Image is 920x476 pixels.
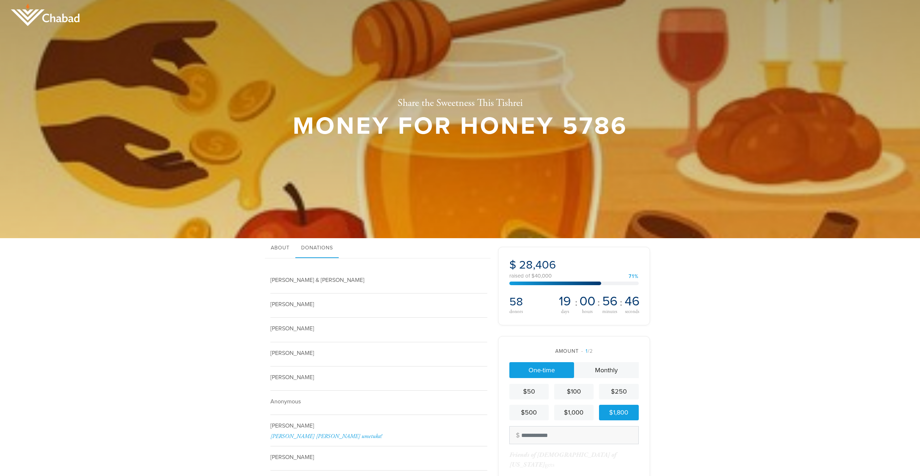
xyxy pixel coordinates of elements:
span: $ [509,258,516,272]
div: Amount [509,347,639,355]
span: [PERSON_NAME] & [PERSON_NAME] [270,276,364,284]
span: : [575,297,578,308]
h1: Money for Honey 5786 [293,115,628,138]
a: Donations [295,238,339,258]
div: $250 [602,387,636,396]
div: $50 [512,387,546,396]
span: hours [582,309,592,314]
span: 1 [586,348,588,354]
h2: Share the Sweetness This Tishrei [293,97,628,110]
div: $1,800 [602,408,636,417]
span: [PERSON_NAME] [270,454,314,461]
a: $1,000 [554,405,594,420]
span: /2 [581,348,593,354]
a: One-time [509,362,574,378]
span: [PERSON_NAME] [270,301,314,308]
span: 19 [559,295,571,308]
a: $250 [599,384,638,399]
span: 28,406 [519,258,556,272]
div: gets [509,451,616,469]
span: seconds [625,309,639,314]
h2: 58 [509,295,554,309]
span: days [561,309,569,314]
span: 56 [602,295,617,308]
div: $500 [512,408,546,417]
div: donors [509,309,554,314]
span: 46 [625,295,639,308]
a: $100 [554,384,594,399]
span: Friends of [DEMOGRAPHIC_DATA] of [US_STATE] [509,451,616,469]
span: : [597,297,600,308]
a: About [265,238,295,258]
span: [PERSON_NAME] [270,374,314,381]
span: minutes [602,309,617,314]
img: logo_half.png [11,4,80,26]
div: 71% [629,274,639,279]
a: $500 [509,405,549,420]
div: $1,000 [557,408,591,417]
div: raised of $40,000 [509,273,639,279]
span: [PERSON_NAME] [270,325,314,332]
span: : [620,297,622,308]
div: $100 [557,387,591,396]
a: Monthly [574,362,639,378]
a: $50 [509,384,549,399]
span: 00 [579,295,595,308]
a: $1,800 [599,405,638,420]
span: Anonymous [270,398,301,405]
span: [PERSON_NAME] [270,422,314,429]
div: [PERSON_NAME] [PERSON_NAME] umetuka! [270,433,488,440]
span: [PERSON_NAME] [270,350,314,357]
